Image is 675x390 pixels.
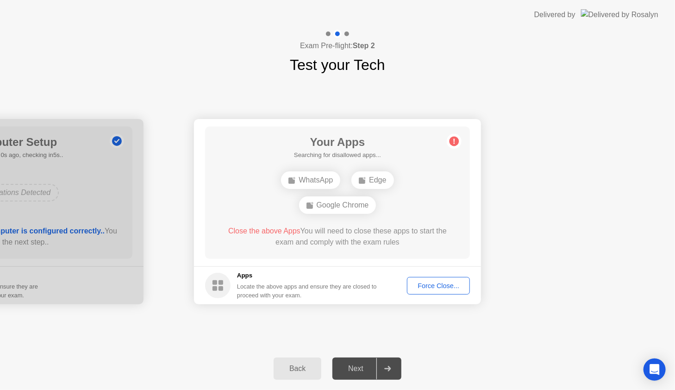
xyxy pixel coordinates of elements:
img: Delivered by Rosalyn [581,9,658,20]
h1: Test your Tech [290,54,385,76]
div: Google Chrome [299,196,376,214]
h5: Searching for disallowed apps... [294,151,381,160]
button: Back [274,358,321,380]
div: You will need to close these apps to start the exam and comply with the exam rules [219,226,457,248]
h5: Apps [237,271,377,280]
h1: Your Apps [294,134,381,151]
button: Next [332,358,401,380]
div: Open Intercom Messenger [644,359,666,381]
div: Locate the above apps and ensure they are closed to proceed with your exam. [237,282,377,300]
div: Back [276,365,319,373]
b: Step 2 [353,42,375,50]
h4: Exam Pre-flight: [300,40,375,51]
div: Edge [351,171,394,189]
span: Close the above Apps [228,227,300,235]
div: Delivered by [534,9,575,20]
div: Next [335,365,376,373]
div: WhatsApp [281,171,340,189]
div: Force Close... [410,282,467,289]
button: Force Close... [407,277,470,295]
